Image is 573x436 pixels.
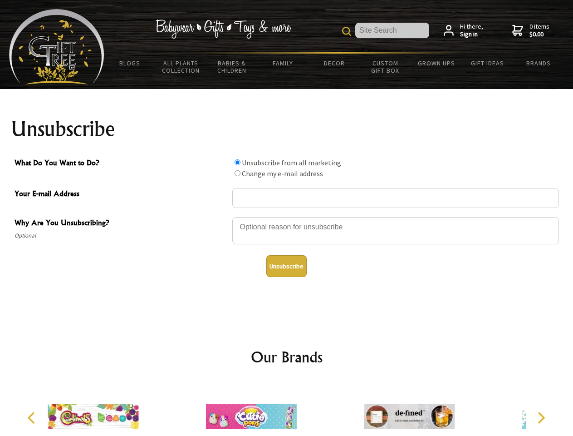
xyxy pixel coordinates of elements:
a: Babies & Children [206,54,258,80]
span: Your E-mail Address [15,188,228,201]
button: Previous [23,408,43,428]
input: Site Search [355,23,429,38]
textarea: Why Are You Unsubscribing? [232,217,559,244]
span: Hi there, [460,23,483,39]
input: Your E-mail Address [232,188,559,208]
a: Custom Gift Box [360,54,411,80]
strong: Sign in [460,30,483,39]
span: What Do You Want to Do? [15,157,228,170]
a: 0 items$0.00 [512,23,549,39]
img: Babyware - Gifts - Toys and more... [9,9,104,84]
a: Brands [513,54,564,73]
h1: Unsubscribe [11,118,563,140]
span: Optional [15,230,228,241]
button: Next [531,408,551,428]
label: Unsubscribe from all marketing [242,158,341,167]
h2: Our Brands [18,346,555,368]
strong: $0.00 [529,30,549,39]
a: Hi there,Sign in [444,23,483,39]
button: Unsubscribe [266,255,307,277]
span: 0 items [529,22,549,39]
label: Change my e-mail address [242,169,323,178]
a: BLOGS [104,54,156,73]
a: Family [258,54,309,73]
input: What Do You Want to Do? [235,170,240,176]
img: Babywear - Gifts - Toys & more [155,20,291,39]
a: Decor [309,54,360,73]
img: product search [342,27,351,36]
span: Why Are You Unsubscribing? [15,217,228,230]
a: Gift Ideas [462,54,513,73]
a: All Plants Collection [156,54,207,80]
a: Grown Ups [411,54,462,73]
input: What Do You Want to Do? [235,159,240,165]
